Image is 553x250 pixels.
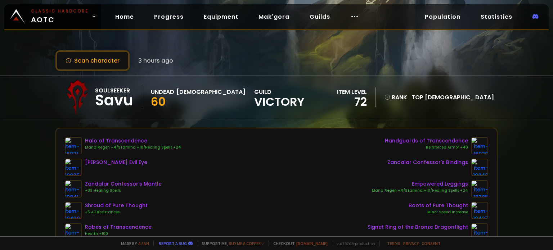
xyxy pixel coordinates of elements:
[332,241,375,246] span: v. d752d5 - production
[385,93,407,102] div: rank
[95,95,133,106] div: Savu
[85,180,162,188] div: Zandalar Confessor's Mantle
[229,241,264,246] a: Buy me a coffee
[65,159,82,176] img: item-19885
[419,9,466,24] a: Population
[368,223,468,231] div: Signet Ring of the Bronze Dragonflight
[138,56,173,65] span: 3 hours ago
[85,231,152,237] div: Health +100
[138,241,149,246] a: a fan
[85,209,148,215] div: +5 All Resistances
[117,241,149,246] span: Made by
[254,96,305,107] span: Victory
[387,241,400,246] a: Terms
[412,93,494,102] div: Top
[55,50,130,71] button: Scan character
[471,159,488,176] img: item-19842
[109,9,140,24] a: Home
[65,223,82,241] img: item-16923
[95,86,133,95] div: Soulseeker
[176,87,246,96] div: [DEMOGRAPHIC_DATA]
[471,202,488,219] img: item-19437
[385,137,468,145] div: Handguards of Transcendence
[269,241,328,246] span: Checkout
[403,241,419,246] a: Privacy
[409,202,468,209] div: Boots of Pure Thought
[475,9,518,24] a: Statistics
[198,9,244,24] a: Equipment
[337,87,367,96] div: item level
[85,137,181,145] div: Halo of Transcendence
[304,9,336,24] a: Guilds
[254,87,305,107] div: guild
[422,241,441,246] a: Consent
[159,241,187,246] a: Report a bug
[471,137,488,154] img: item-16920
[31,8,89,14] small: Classic Hardcore
[4,4,101,29] a: Classic HardcoreAOTC
[197,241,264,246] span: Support me,
[148,9,189,24] a: Progress
[425,93,494,101] span: [DEMOGRAPHIC_DATA]
[337,96,367,107] div: 72
[471,223,488,241] img: item-21208
[65,180,82,197] img: item-19841
[151,94,166,110] span: 60
[372,180,468,188] div: Empowered Leggings
[471,180,488,197] img: item-19385
[85,145,181,150] div: Mana Regen +4/Stamina +10/Healing Spells +24
[85,188,162,194] div: +33 Healing Spells
[85,159,147,166] div: [PERSON_NAME] Evil Eye
[372,188,468,194] div: Mana Regen +4/Stamina +10/Healing Spells +24
[85,202,148,209] div: Shroud of Pure Thought
[65,137,82,154] img: item-16921
[85,223,152,231] div: Robes of Transcendence
[65,202,82,219] img: item-19430
[296,241,328,246] a: [DOMAIN_NAME]
[151,87,174,96] div: Undead
[409,209,468,215] div: Minor Speed Increase
[387,159,468,166] div: Zandalar Confessor's Bindings
[253,9,295,24] a: Mak'gora
[31,8,89,25] span: AOTC
[385,145,468,150] div: Reinforced Armor +40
